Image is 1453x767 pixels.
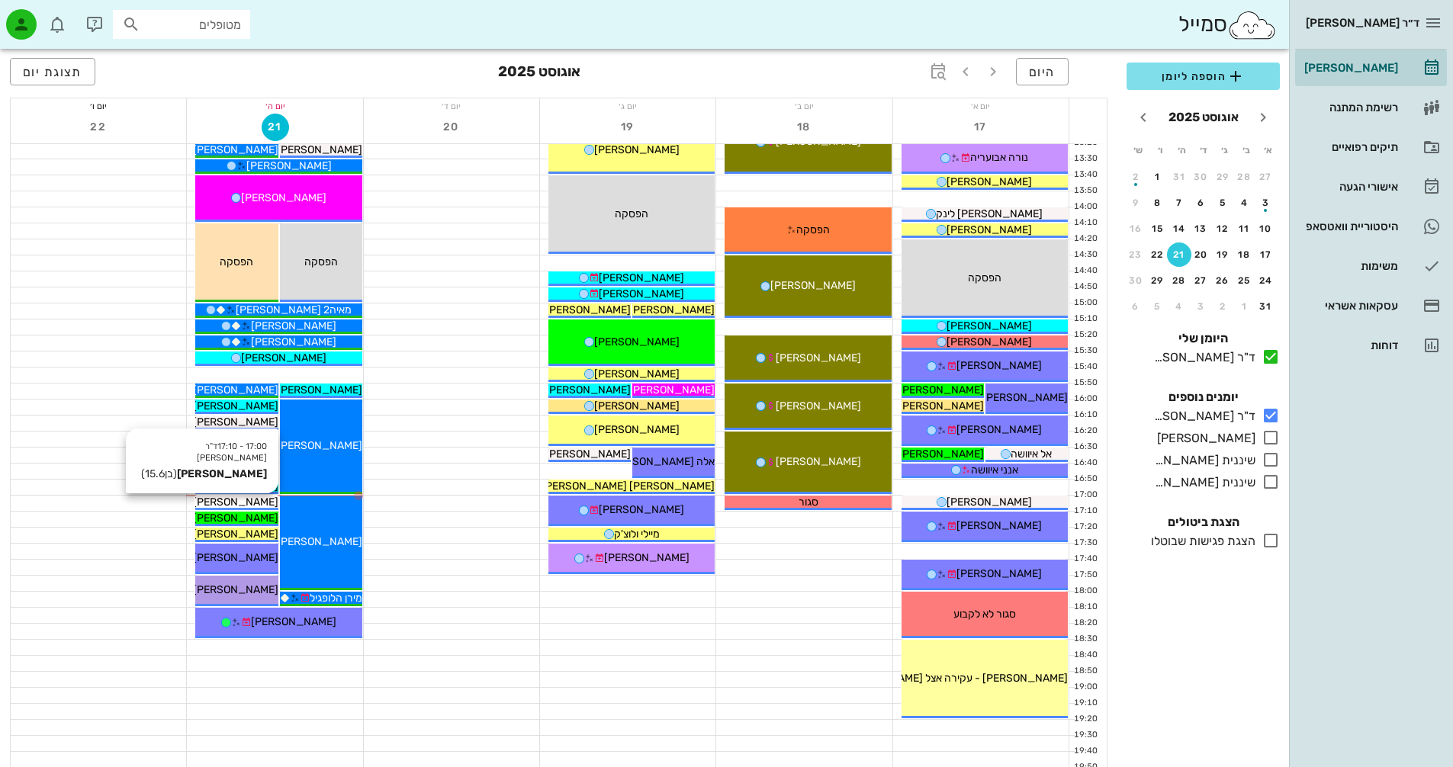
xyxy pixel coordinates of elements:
[947,319,1032,332] span: [PERSON_NAME]
[193,143,278,156] span: [PERSON_NAME]
[1069,697,1101,710] div: 19:10
[251,335,336,348] span: [PERSON_NAME]
[241,191,326,204] span: [PERSON_NAME]
[947,223,1032,236] span: [PERSON_NAME]
[1233,301,1257,312] div: 1
[1146,165,1170,189] button: 1
[1167,275,1191,286] div: 28
[1254,165,1278,189] button: 27
[599,271,684,284] span: [PERSON_NAME]
[1167,197,1191,208] div: 7
[1069,585,1101,598] div: 18:00
[1254,268,1278,293] button: 24
[85,114,112,141] button: 22
[1254,197,1278,208] div: 3
[1233,172,1257,182] div: 28
[947,335,1032,348] span: [PERSON_NAME]
[1189,197,1214,208] div: 6
[262,114,289,141] button: 21
[1254,172,1278,182] div: 27
[1210,191,1235,215] button: 5
[1124,191,1148,215] button: 9
[1069,649,1101,662] div: 18:40
[967,120,995,133] span: 17
[1029,65,1056,79] span: היום
[799,496,818,509] span: סגור
[542,480,715,493] span: [PERSON_NAME] [PERSON_NAME]
[1124,165,1148,189] button: 2
[1146,301,1170,312] div: 5
[1124,197,1148,208] div: 9
[1233,242,1257,267] button: 18
[953,608,1016,621] span: סגור לא לקבוע
[1189,249,1214,260] div: 20
[1069,185,1101,197] div: 13:50
[776,455,861,468] span: [PERSON_NAME]
[1301,300,1398,312] div: עסקאות אשראי
[1210,242,1235,267] button: 19
[971,464,1018,477] span: אנני איוושה
[936,207,1043,220] span: [PERSON_NAME] לינק
[1189,223,1214,234] div: 13
[1210,301,1235,312] div: 2
[791,114,818,141] button: 18
[1301,62,1398,74] div: [PERSON_NAME]
[1069,393,1101,406] div: 16:00
[614,114,641,141] button: 19
[1148,451,1255,470] div: שיננית [PERSON_NAME]
[251,319,336,332] span: [PERSON_NAME]
[1210,172,1235,182] div: 29
[898,448,984,461] span: [PERSON_NAME]
[1124,275,1148,286] div: 30
[594,400,680,412] span: [PERSON_NAME]
[1210,275,1235,286] div: 26
[594,335,680,348] span: [PERSON_NAME]
[1069,569,1101,582] div: 17:50
[1189,165,1214,189] button: 30
[1124,217,1148,241] button: 16
[594,367,680,380] span: [PERSON_NAME]
[498,58,580,88] h3: אוגוסט 2025
[1069,601,1101,614] div: 18:10
[1146,217,1170,241] button: 15
[1069,521,1101,534] div: 17:20
[1124,242,1148,267] button: 23
[1254,223,1278,234] div: 10
[594,143,680,156] span: [PERSON_NAME]
[193,416,278,428] span: [PERSON_NAME]
[947,175,1032,188] span: [PERSON_NAME]
[1233,275,1257,286] div: 25
[837,672,1068,685] span: [PERSON_NAME] - עקירה אצל [PERSON_NAME]
[277,535,362,548] span: [PERSON_NAME]
[545,383,631,396] span: [PERSON_NAME]
[1124,249,1148,260] div: 23
[1301,101,1398,114] div: רשימת המתנה
[898,400,984,412] span: [PERSON_NAME]
[1210,249,1235,260] div: 19
[1130,104,1157,131] button: חודש הבא
[1254,275,1278,286] div: 24
[1124,294,1148,319] button: 6
[1167,172,1191,182] div: 31
[1254,191,1278,215] button: 3
[796,223,830,236] span: הפסקה
[1236,137,1256,163] th: ב׳
[1069,265,1101,278] div: 14:40
[1210,223,1235,234] div: 12
[1227,10,1277,40] img: SmileCloud logo
[970,151,1028,164] span: נורה אבועריה
[1069,633,1101,646] div: 18:30
[947,496,1032,509] span: [PERSON_NAME]
[1210,294,1235,319] button: 2
[1124,223,1148,234] div: 16
[1233,268,1257,293] button: 25
[1167,191,1191,215] button: 7
[1011,448,1052,461] span: אל איוושה
[1301,181,1398,193] div: אישורי הגעה
[262,120,288,133] span: 21
[1146,191,1170,215] button: 8
[1167,301,1191,312] div: 4
[1069,329,1101,342] div: 15:20
[1016,58,1069,85] button: היום
[220,255,253,268] span: הפסקה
